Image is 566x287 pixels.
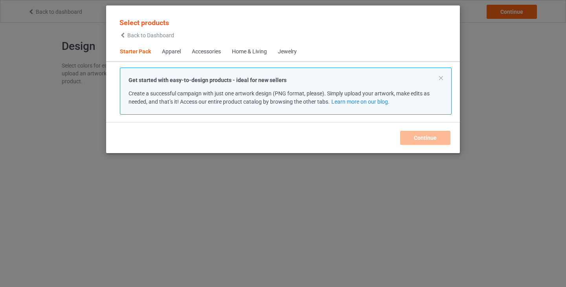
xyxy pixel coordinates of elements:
[278,48,297,56] div: Jewelry
[129,90,430,105] span: Create a successful campaign with just one artwork design (PNG format, please). Simply upload you...
[127,32,174,38] span: Back to Dashboard
[119,18,169,27] span: Select products
[129,77,287,83] strong: Get started with easy-to-design products - ideal for new sellers
[162,48,181,56] div: Apparel
[114,42,156,61] span: Starter Pack
[232,48,267,56] div: Home & Living
[192,48,221,56] div: Accessories
[331,99,390,105] a: Learn more on our blog.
